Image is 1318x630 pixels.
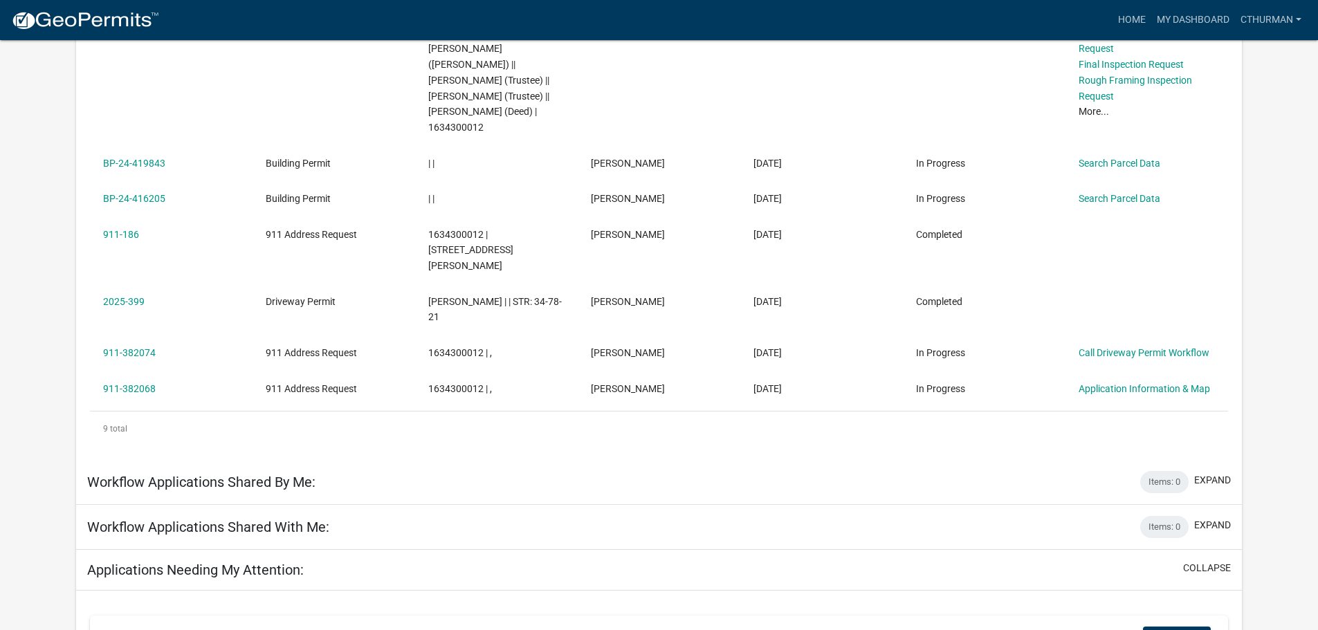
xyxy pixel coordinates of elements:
a: BP-24-416205 [103,193,165,204]
span: 911 Address Request [266,383,357,394]
a: 911-186 [103,229,139,240]
a: 911-382068 [103,383,156,394]
span: In Progress [916,383,965,394]
a: Home [1113,7,1151,33]
span: 02/27/2025 [753,296,782,307]
span: 02/27/2025 [753,347,782,358]
a: Temporary Electrical Inspection Request [1079,28,1213,55]
span: Cindy Thurman [591,383,665,394]
a: Final Inspection Request [1079,59,1184,70]
div: 9 total [90,411,1228,446]
h5: Applications Needing My Attention: [87,562,304,578]
span: Driveway Permit [266,296,336,307]
button: expand [1194,518,1231,532]
span: In Progress [916,347,965,358]
span: 11330 S 128TH AVE W | SHEPLEY, KENNETH TRUST (Deed) || SHEPLEY, KENNETH (Trustee) || SHEPLEY, JAN... [428,28,549,133]
span: 1634300012 | 11330 S 128th Ave W , Runnells IA 50237 [428,229,513,272]
span: Completed [916,229,962,240]
a: 2025-399 [103,296,145,307]
span: Cindy Thurman [591,193,665,204]
span: Building Permit [266,158,331,169]
span: 03/07/2025 [753,229,782,240]
div: Items: 0 [1140,516,1189,538]
span: 05/05/2025 [753,193,782,204]
span: 911 Address Request [266,347,357,358]
a: BP-24-419843 [103,158,165,169]
span: Cindy Thurman [591,158,665,169]
span: Kenneth Shepley | | STR: 34-78-21 [428,296,562,323]
a: Rough Framing Inspection Request [1079,75,1192,102]
span: Cindy Thurman [591,296,665,307]
span: | | [428,158,434,169]
a: Search Parcel Data [1079,158,1160,169]
span: Cindy Thurman [591,229,665,240]
span: 05/12/2025 [753,158,782,169]
span: | | [428,193,434,204]
a: 911-382074 [103,347,156,358]
a: My Dashboard [1151,7,1235,33]
button: expand [1194,473,1231,488]
a: Search Parcel Data [1079,193,1160,204]
span: Completed [916,296,962,307]
h5: Workflow Applications Shared By Me: [87,474,315,490]
button: collapse [1183,561,1231,575]
span: Cindy Thurman [591,347,665,358]
a: More... [1079,106,1109,117]
span: In Progress [916,158,965,169]
span: 1634300012 | , [428,383,492,394]
a: Cthurman [1235,7,1307,33]
span: 911 Address Request [266,229,357,240]
a: Call Driveway Permit Workflow [1079,347,1209,358]
div: Items: 0 [1140,471,1189,493]
a: Application Information & Map [1079,383,1210,394]
span: 1634300012 | , [428,347,492,358]
span: Building Permit [266,193,331,204]
span: In Progress [916,193,965,204]
h5: Workflow Applications Shared With Me: [87,519,329,535]
span: 02/27/2025 [753,383,782,394]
